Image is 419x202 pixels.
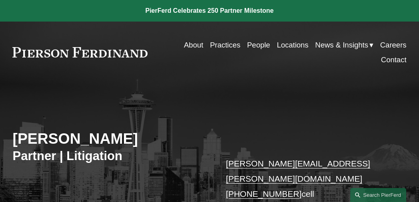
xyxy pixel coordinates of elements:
[315,38,368,51] span: News & Insights
[380,38,407,52] a: Careers
[381,52,407,67] a: Contact
[315,38,373,52] a: folder dropdown
[226,159,370,183] a: [PERSON_NAME][EMAIL_ADDRESS][PERSON_NAME][DOMAIN_NAME]
[184,38,203,52] a: About
[350,188,406,202] a: Search this site
[247,38,270,52] a: People
[277,38,308,52] a: Locations
[226,189,301,198] a: [PHONE_NUMBER]
[12,149,209,164] h3: Partner | Litigation
[12,130,209,148] h2: [PERSON_NAME]
[210,38,240,52] a: Practices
